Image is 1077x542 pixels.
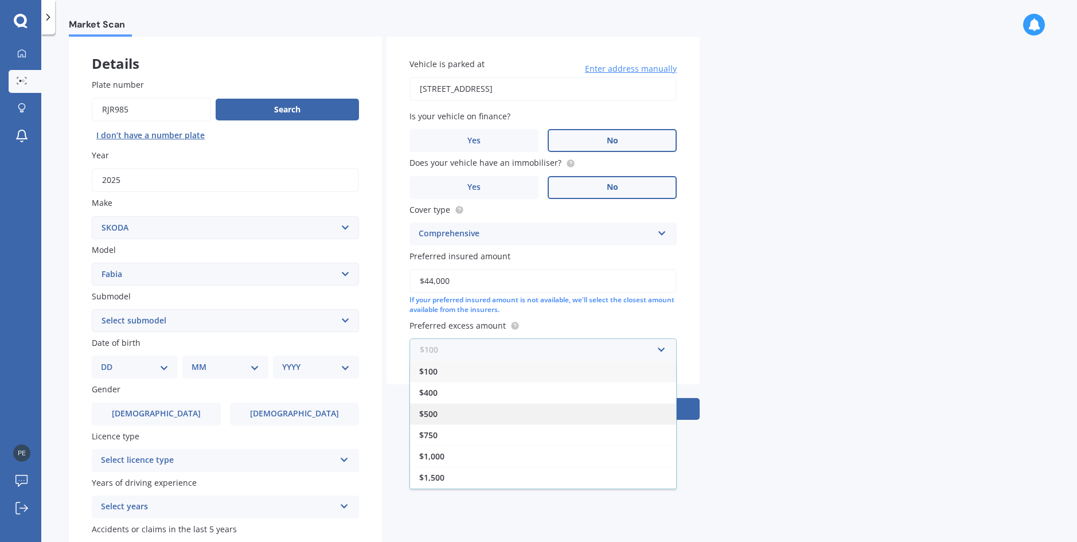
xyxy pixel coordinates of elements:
span: [DEMOGRAPHIC_DATA] [112,409,201,419]
input: YYYY [92,168,359,192]
div: Select licence type [101,454,335,467]
input: Enter plate number [92,98,211,122]
span: Does your vehicle have an immobiliser? [409,158,561,169]
span: Enter address manually [585,63,677,75]
span: Years of driving experience [92,477,197,488]
span: [DEMOGRAPHIC_DATA] [250,409,339,419]
span: Cover type [409,204,450,215]
span: $1,000 [419,451,444,462]
div: Comprehensive [419,227,653,241]
span: Preferred insured amount [409,251,510,262]
span: No [607,182,618,192]
span: $400 [419,387,438,398]
span: Model [92,244,116,255]
span: $750 [419,430,438,440]
div: If your preferred insured amount is not available, we'll select the closest amount available from... [409,295,677,315]
span: $100 [419,366,438,377]
span: Is your vehicle on finance? [409,111,510,122]
span: Market Scan [69,19,132,34]
span: Vehicle is parked at [409,59,485,69]
span: Licence type [92,431,139,442]
span: Submodel [92,291,131,302]
span: Make [92,198,112,209]
span: Accidents or claims in the last 5 years [92,524,237,535]
img: 3124dbe8b70ac2194dccd745f9318928 [13,444,30,462]
button: I don’t have a number plate [92,126,209,145]
input: Enter amount [409,269,677,293]
div: Details [69,35,382,69]
span: No [607,136,618,146]
span: Yes [467,136,481,146]
span: Gender [92,384,120,395]
span: Date of birth [92,337,141,348]
span: Preferred excess amount [409,320,506,331]
span: Yes [467,182,481,192]
div: Select years [101,500,335,514]
span: Year [92,150,109,161]
input: Enter address [409,77,677,101]
button: Search [216,99,359,120]
span: $1,500 [419,472,444,483]
span: $500 [419,408,438,419]
span: Plate number [92,79,144,90]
